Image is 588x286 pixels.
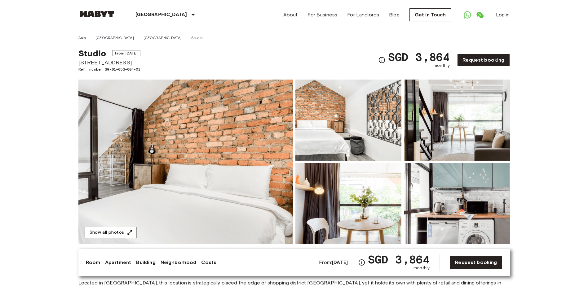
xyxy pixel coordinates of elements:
a: Building [136,259,155,266]
img: Habyt [78,11,116,17]
a: For Landlords [347,11,379,19]
a: Get in Touch [409,8,451,21]
a: Costs [201,259,216,266]
a: Request booking [450,256,502,269]
span: SGD 3,864 [388,51,450,63]
a: Studio [191,35,202,41]
a: [GEOGRAPHIC_DATA] [95,35,134,41]
a: [GEOGRAPHIC_DATA] [144,35,182,41]
span: monthly [434,63,450,69]
svg: Check cost overview for full price breakdown. Please note that discounts apply to new joiners onl... [358,259,365,266]
img: Picture of unit SG-01-053-004-01 [295,80,401,161]
a: About [283,11,298,19]
a: Open WeChat [474,9,486,21]
span: monthly [413,265,430,271]
span: From: [319,259,348,266]
a: Apartment [105,259,131,266]
svg: Check cost overview for full price breakdown. Please note that discounts apply to new joiners onl... [378,56,386,64]
span: SGD 3,864 [368,254,430,265]
img: Picture of unit SG-01-053-004-01 [404,80,510,161]
a: Asia [78,35,86,41]
a: Open WhatsApp [461,9,474,21]
span: Studio [78,48,106,58]
b: [DATE] [332,259,348,265]
p: [GEOGRAPHIC_DATA] [135,11,187,19]
img: Picture of unit SG-01-053-004-01 [404,163,510,244]
a: Request booking [457,54,510,67]
a: Room [86,259,100,266]
span: [STREET_ADDRESS] [78,58,140,67]
button: Show all photos [85,227,137,238]
a: Neighborhood [161,259,197,266]
a: Log in [496,11,510,19]
img: Marketing picture of unit SG-01-053-004-01 [78,80,293,244]
span: Ref. number SG-01-053-004-01 [78,67,140,72]
span: From [DATE] [112,50,140,56]
a: Blog [389,11,400,19]
img: Picture of unit SG-01-053-004-01 [295,163,401,244]
a: For Business [307,11,337,19]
